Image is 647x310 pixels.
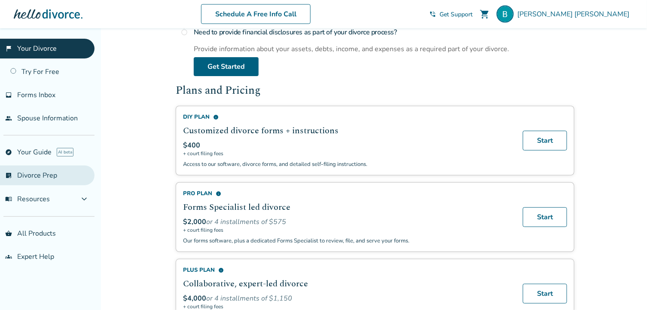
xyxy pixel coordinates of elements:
span: groups [5,253,12,260]
h2: Collaborative, expert-led divorce [183,277,513,290]
a: phone_in_talkGet Support [429,10,473,18]
span: $4,000 [183,294,206,303]
h2: Customized divorce forms + instructions [183,124,513,137]
h4: Need to provide financial disclosures as part of your divorce process? [194,24,574,41]
span: [PERSON_NAME] [PERSON_NAME] [517,9,633,19]
span: $2,000 [183,217,206,227]
div: or 4 installments of $1,150 [183,294,513,303]
span: radio_button_unchecked [181,29,188,36]
span: people [5,115,12,122]
span: shopping_cart [479,9,490,19]
span: Resources [5,194,50,204]
div: Plus Plan [183,266,513,274]
span: + court filing fees [183,150,513,157]
span: list_alt_check [5,172,12,179]
h2: Forms Specialist led divorce [183,201,513,214]
p: Access to our software, divorce forms, and detailed self-filing instructions. [183,160,513,168]
h2: Plans and Pricing [176,83,574,99]
a: Start [523,207,567,227]
span: Forms Inbox [17,90,55,100]
div: DIY Plan [183,113,513,121]
span: info [216,191,221,196]
span: phone_in_talk [429,11,436,18]
span: inbox [5,92,12,98]
iframe: Chat Widget [604,269,647,310]
div: Pro Plan [183,190,513,197]
span: + court filing fees [183,227,513,233]
span: explore [5,149,12,156]
a: Schedule A Free Info Call [201,4,311,24]
div: Provide information about your assets, debts, income, and expenses as a required part of your div... [194,44,574,54]
span: expand_more [79,194,89,204]
span: info [213,114,219,120]
a: Start [523,131,567,150]
img: Brad Wiegold [497,6,514,23]
span: AI beta [57,148,73,157]
span: menu_book [5,196,12,203]
a: Start [523,284,567,304]
span: info [218,267,224,273]
span: $400 [183,141,200,150]
span: + court filing fees [183,303,513,310]
p: Our forms software, plus a dedicated Forms Specialist to review, file, and serve your forms. [183,237,513,245]
a: Get Started [194,57,259,76]
div: or 4 installments of $575 [183,217,513,227]
span: flag_2 [5,45,12,52]
span: Get Support [439,10,473,18]
span: shopping_basket [5,230,12,237]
